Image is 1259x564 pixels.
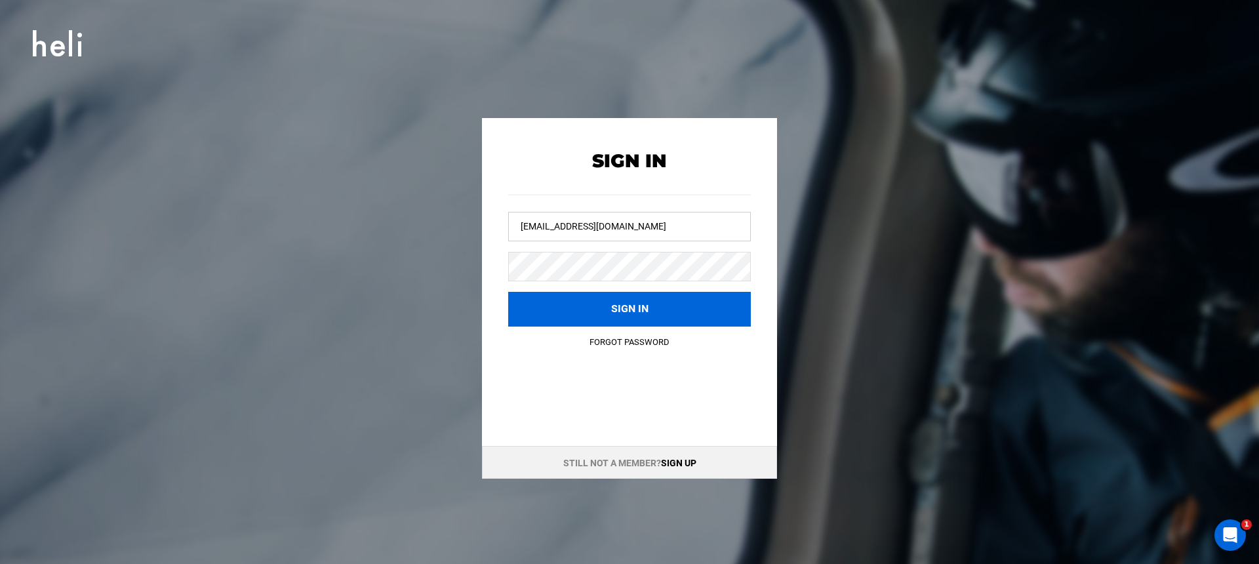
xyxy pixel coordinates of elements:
a: Forgot Password [590,337,669,347]
span: 1 [1241,519,1252,530]
div: Still not a member? [482,446,777,479]
iframe: Intercom live chat [1214,519,1246,551]
button: Sign in [508,292,751,327]
a: Sign up [661,458,696,468]
input: Username [508,212,751,241]
h2: Sign In [508,151,751,171]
